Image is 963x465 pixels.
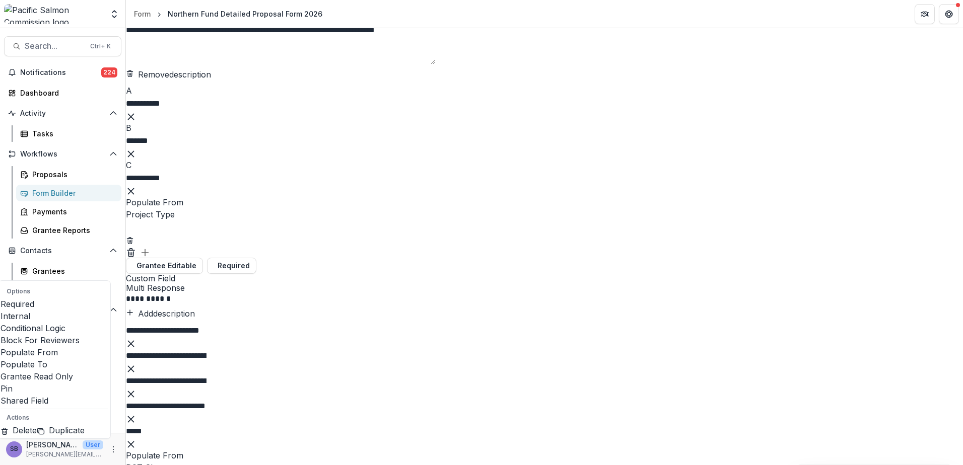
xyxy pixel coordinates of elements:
button: Remove option [126,337,136,349]
button: Delete [1,424,37,436]
div: A [126,85,963,97]
button: Remove option [126,362,136,374]
div: Proposals [32,169,113,180]
div: Form [134,9,151,19]
div: Northern Fund Detailed Proposal Form 2026 [168,9,322,19]
div: Conditional Logic [1,322,108,334]
button: Duplicate [37,424,85,436]
button: Read Only Toggle [126,258,203,274]
button: Remove option [126,437,136,449]
div: C [126,159,963,171]
a: Dashboard [4,85,121,101]
button: Get Help [939,4,959,24]
div: Pin [1,382,108,395]
button: Open Workflows [4,146,121,162]
a: Proposals [16,166,121,183]
a: Form [130,7,155,21]
span: Custom Field [126,274,963,283]
button: Remove option [126,147,136,159]
p: Populate From [126,196,963,208]
button: Search... [4,36,121,56]
button: Required [207,258,256,274]
a: Grantees [16,263,121,279]
div: Project Type [126,208,963,220]
button: Remove option [126,184,136,196]
span: Search... [25,41,84,51]
button: Delete condition [126,234,134,246]
button: Open entity switcher [107,4,121,24]
div: Ctrl + K [88,41,113,52]
div: Form Builder [32,188,113,198]
div: Dashboard [20,88,113,98]
a: Tasks [16,125,121,142]
button: More [107,443,119,455]
p: Actions [7,413,102,422]
a: Payments [16,203,121,220]
div: Block For Reviewers [1,334,108,346]
button: Removedescription [126,68,211,81]
span: Multi Response [126,283,963,293]
span: Notifications [20,68,101,77]
span: Contacts [20,247,105,255]
button: Partners [915,4,935,24]
div: Internal [1,310,108,322]
img: Pacific Salmon Commission logo [4,4,103,24]
div: Populate To [1,358,108,370]
a: Grantee Reports [16,222,121,239]
div: Payments [32,206,113,217]
div: B [126,122,963,134]
span: 224 [101,67,117,77]
button: Delete field [126,246,136,258]
a: Form Builder [16,185,121,201]
div: Grantee Reports [32,225,113,236]
div: Grantees [32,266,113,276]
div: Grantee Read Only [1,370,108,382]
button: Open Activity [4,105,121,121]
button: Open Contacts [4,243,121,259]
button: Adddescription [126,307,195,320]
div: Required [1,298,108,310]
div: Populate From [1,346,108,358]
div: Tasks [32,128,113,139]
div: Shared Field [1,395,108,407]
p: Options [7,287,102,296]
button: Notifications224 [4,64,121,81]
p: [PERSON_NAME][EMAIL_ADDRESS][DOMAIN_NAME] [26,450,103,459]
button: Remove option [126,412,136,424]
nav: breadcrumb [130,7,326,21]
span: Workflows [20,150,105,159]
p: Populate From [126,449,963,461]
span: Activity [20,109,105,118]
button: Remove option [126,387,136,399]
button: Remove option [126,110,136,122]
button: Add field [140,246,150,258]
div: Sascha Bendt [10,446,18,452]
p: User [83,440,103,449]
p: [PERSON_NAME] [26,439,79,450]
